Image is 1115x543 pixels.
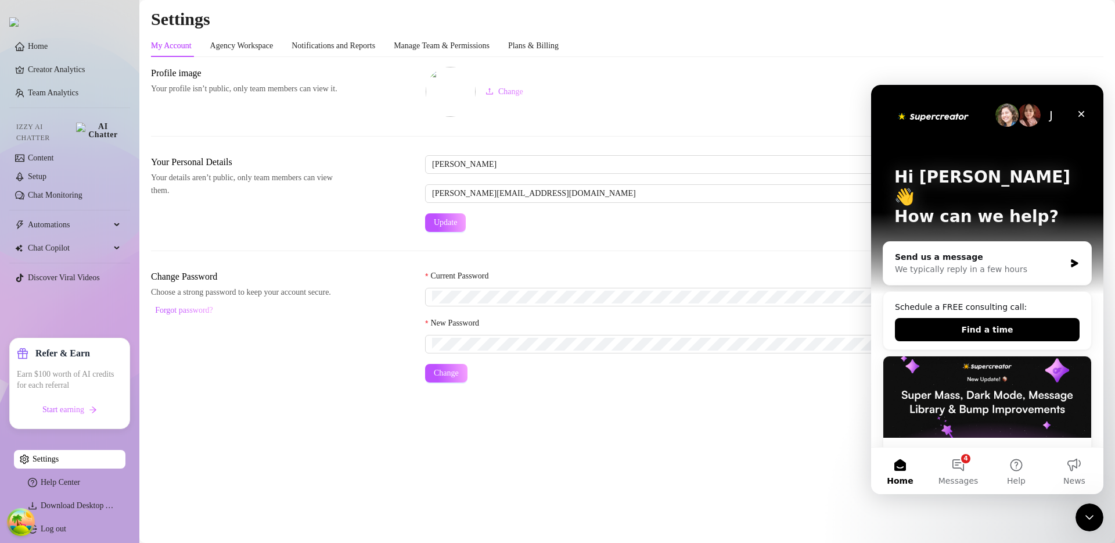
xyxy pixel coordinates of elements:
[12,271,220,353] img: Super Mass, Dark Mode, Message Library & Bump Improvements
[151,66,346,80] span: Profile image
[151,172,346,197] span: Your details aren’t public, only team members can view them.
[12,271,221,431] div: Super Mass, Dark Mode, Message Library & Bump Improvements
[28,273,100,282] a: Discover Viral Videos
[9,17,19,27] img: logo.svg
[151,286,346,299] span: Choose a strong password to keep your account secure.
[17,369,123,391] span: Earn $100 worth of AI credits for each referral
[15,244,23,252] img: Chat Copilot
[434,369,459,378] span: Change
[42,405,84,415] span: Start earning
[16,392,42,400] span: Home
[41,478,80,487] a: Help Center
[151,301,217,320] button: Forgot password?
[151,83,346,95] span: Your profile isn’t public, only team members can view it.
[76,123,121,139] img: AI Chatter
[151,270,346,284] span: Change Password
[28,239,110,258] span: Chat Copilot
[425,317,487,330] label: New Password
[476,83,533,101] button: Change
[16,122,71,144] span: Izzy AI Chatter
[432,338,1086,351] input: New Password
[9,510,33,534] button: Open Tanstack query devtools
[28,42,48,51] a: Home
[136,392,154,400] span: Help
[17,348,28,359] span: gift
[432,291,1086,303] input: Current Password
[210,40,274,52] div: Agency Workspace
[17,401,123,419] button: Start earningarrow-right
[174,363,232,409] button: News
[1076,503,1103,531] iframe: Intercom live chat
[425,155,1103,174] input: Enter name
[508,40,559,52] div: Plans & Billing
[292,40,375,52] div: Notifications and Reports
[28,88,78,97] a: Team Analytics
[155,306,213,315] span: Forgot password?
[425,270,497,283] label: Current Password
[192,392,214,400] span: News
[426,67,476,117] img: square-placeholder.png
[35,348,90,358] strong: Refer & Earn
[15,220,24,230] span: thunderbolt
[33,455,59,463] a: Settings
[434,218,457,227] span: Update
[58,363,116,409] button: Messages
[200,19,221,40] div: Close
[28,191,82,199] a: Chat Monitoring
[425,364,467,383] button: Change
[28,216,110,234] span: Automations
[89,406,97,414] span: arrow-right
[485,87,494,95] span: upload
[151,40,192,52] div: My Account
[67,392,107,400] span: Messages
[151,8,1103,30] h2: Settings
[394,40,490,52] div: Manage Team & Permissions
[498,87,523,97] span: Change
[41,501,119,510] a: Download Desktop App
[151,155,346,169] span: Your Personal Details
[425,213,466,232] button: Update
[28,172,46,181] a: Setup
[28,153,53,162] a: Content
[116,363,174,409] button: Help
[425,184,1103,203] input: Enter new email
[41,524,66,533] a: Log out
[28,60,121,79] a: Creator Analytics
[871,85,1103,494] iframe: Intercom live chat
